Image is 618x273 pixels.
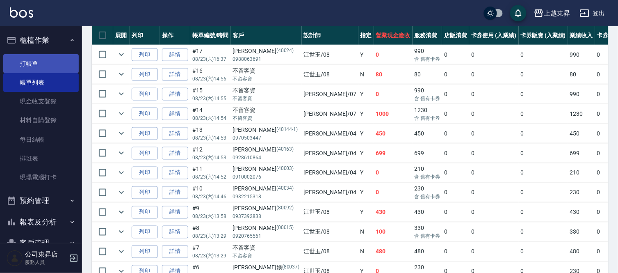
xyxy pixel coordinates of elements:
[519,242,568,262] td: 0
[469,144,519,163] td: 0
[162,226,188,239] a: 詳情
[358,104,374,124] td: Y
[276,204,294,213] p: (80092)
[115,108,128,120] button: expand row
[302,144,358,163] td: [PERSON_NAME] /04
[233,126,300,134] div: [PERSON_NAME]
[162,108,188,120] a: 詳情
[302,124,358,143] td: [PERSON_NAME] /04
[192,75,229,83] p: 08/23 (六) 14:56
[374,203,413,222] td: 430
[302,26,358,45] th: 設計師
[233,204,300,213] div: [PERSON_NAME]
[469,104,519,124] td: 0
[568,144,595,163] td: 699
[519,65,568,84] td: 0
[374,26,413,45] th: 營業現金應收
[469,26,519,45] th: 卡券使用 (入業績)
[162,147,188,160] a: 詳情
[358,144,374,163] td: Y
[190,144,231,163] td: #12
[3,111,79,130] a: 材料自購登錄
[469,242,519,262] td: 0
[162,88,188,101] a: 詳情
[192,154,229,161] p: 08/23 (六) 14:53
[115,88,128,100] button: expand row
[469,203,519,222] td: 0
[358,183,374,202] td: Y
[374,45,413,64] td: 0
[233,47,300,55] div: [PERSON_NAME]
[233,95,300,102] p: 不留客資
[3,211,79,233] button: 報表及分析
[413,203,442,222] td: 430
[3,232,79,254] button: 客戶管理
[162,48,188,61] a: 詳情
[415,115,440,122] p: 含 舊有卡券
[190,242,231,262] td: #7
[192,193,229,201] p: 08/23 (六) 14:46
[374,183,413,202] td: 0
[302,65,358,84] td: 江世玉 /08
[115,147,128,159] button: expand row
[531,5,573,22] button: 上越東昇
[519,26,568,45] th: 卡券販賣 (入業績)
[302,183,358,202] td: [PERSON_NAME] /04
[132,186,158,199] button: 列印
[358,26,374,45] th: 指定
[413,242,442,262] td: 480
[568,65,595,84] td: 80
[132,226,158,239] button: 列印
[192,95,229,102] p: 08/23 (六) 14:55
[442,144,469,163] td: 0
[162,167,188,179] a: 詳情
[192,174,229,181] p: 08/23 (六) 14:52
[190,26,231,45] th: 帳單編號/時間
[160,26,190,45] th: 操作
[568,223,595,242] td: 330
[192,55,229,63] p: 08/23 (六) 16:37
[190,223,231,242] td: #8
[132,108,158,120] button: 列印
[233,165,300,174] div: [PERSON_NAME]
[519,163,568,183] td: 0
[3,130,79,149] a: 每日結帳
[233,185,300,193] div: [PERSON_NAME]
[568,85,595,104] td: 990
[413,183,442,202] td: 230
[469,163,519,183] td: 0
[374,104,413,124] td: 1000
[192,252,229,260] p: 08/23 (六) 13:29
[413,45,442,64] td: 990
[374,124,413,143] td: 450
[132,48,158,61] button: 列印
[233,224,300,233] div: [PERSON_NAME]
[358,45,374,64] td: Y
[113,26,130,45] th: 展開
[442,242,469,262] td: 0
[442,45,469,64] td: 0
[415,174,440,181] p: 含 舊有卡券
[358,85,374,104] td: Y
[115,186,128,199] button: expand row
[231,26,302,45] th: 客戶
[374,144,413,163] td: 699
[374,65,413,84] td: 80
[233,213,300,220] p: 0937392838
[115,127,128,140] button: expand row
[415,193,440,201] p: 含 舊有卡券
[415,95,440,102] p: 含 舊有卡券
[577,6,608,21] button: 登出
[568,104,595,124] td: 1230
[132,68,158,81] button: 列印
[415,233,440,240] p: 含 舊有卡券
[413,223,442,242] td: 330
[192,213,229,220] p: 08/23 (六) 13:58
[302,104,358,124] td: [PERSON_NAME] /07
[469,223,519,242] td: 0
[519,45,568,64] td: 0
[233,264,300,272] div: [PERSON_NAME]媄
[233,55,300,63] p: 0988063691
[162,68,188,81] a: 詳情
[358,65,374,84] td: N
